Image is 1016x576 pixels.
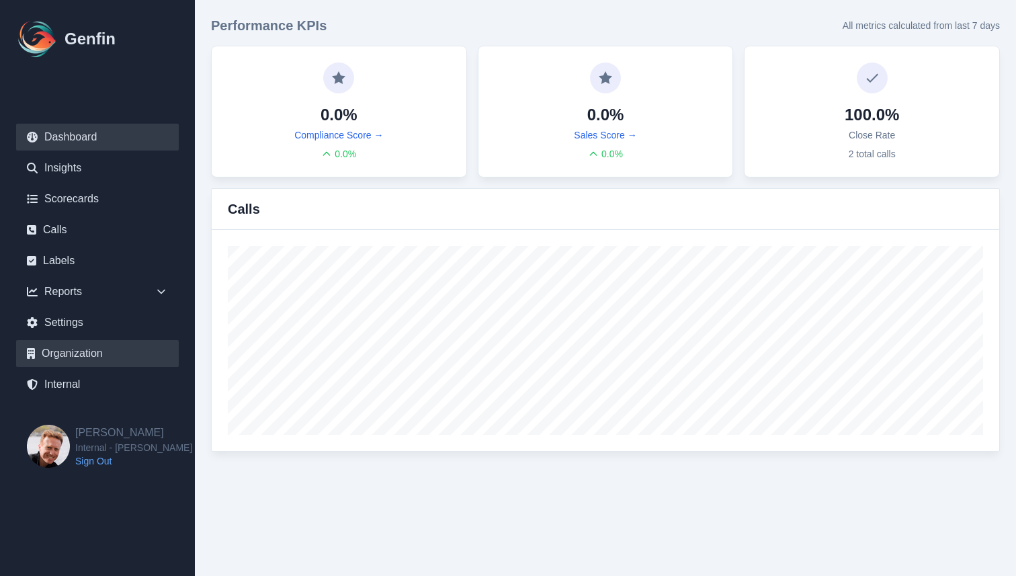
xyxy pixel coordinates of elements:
h2: [PERSON_NAME] [75,425,192,441]
h1: Genfin [65,28,116,50]
a: Settings [16,309,179,336]
div: Reports [16,278,179,305]
a: Insights [16,155,179,181]
p: All metrics calculated from last 7 days [843,19,1000,32]
p: Close Rate [849,128,895,142]
a: Compliance Score → [294,128,383,142]
div: 0.0 % [321,147,356,161]
a: Organization [16,340,179,367]
p: 2 total calls [849,147,896,161]
a: Dashboard [16,124,179,151]
div: 0.0 % [588,147,623,161]
a: Calls [16,216,179,243]
h4: 100.0% [845,104,899,126]
h3: Calls [228,200,260,218]
span: Internal - [PERSON_NAME] [75,441,192,454]
a: Sales Score → [574,128,636,142]
a: Sign Out [75,454,192,468]
h4: 0.0% [587,104,624,126]
h3: Performance KPIs [211,16,327,35]
a: Scorecards [16,186,179,212]
img: Logo [16,17,59,60]
h4: 0.0% [321,104,357,126]
a: Labels [16,247,179,274]
a: Internal [16,371,179,398]
img: Brian Dunagan [27,425,70,468]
